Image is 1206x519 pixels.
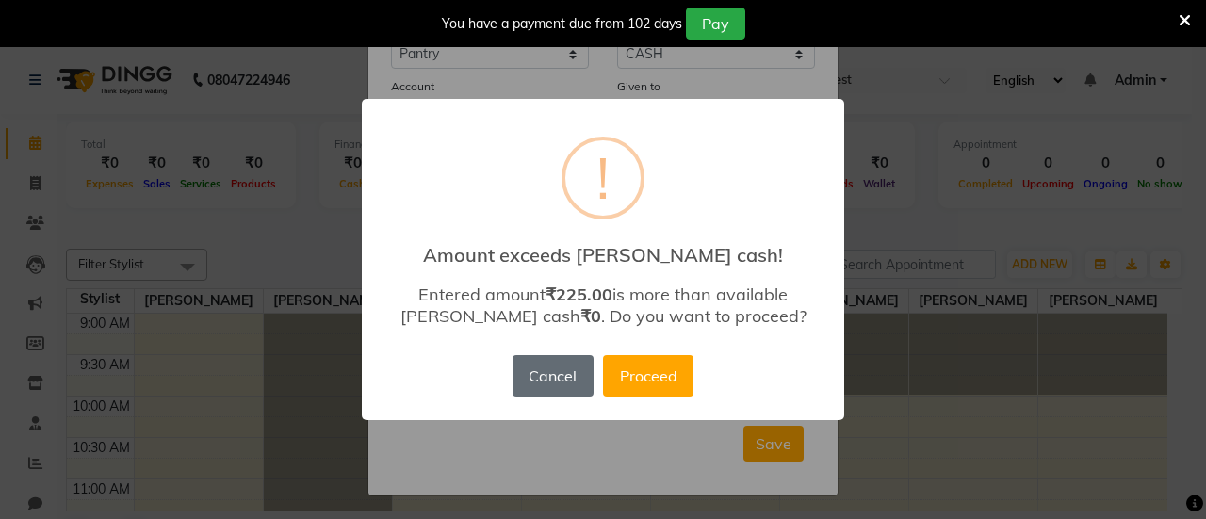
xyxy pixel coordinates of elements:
div: Entered amount is more than available [PERSON_NAME] cash . Do you want to proceed? [389,284,817,327]
b: ₹225.00 [546,284,612,305]
div: You have a payment due from 102 days [442,14,682,34]
button: Proceed [603,355,693,397]
b: ₹0 [580,305,601,327]
button: Pay [686,8,745,40]
div: ! [596,140,610,216]
button: Cancel [513,355,594,397]
h2: Amount exceeds [PERSON_NAME] cash! [362,229,844,267]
